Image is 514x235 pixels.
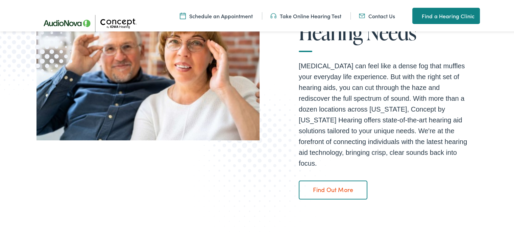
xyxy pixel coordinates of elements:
[412,7,480,23] a: Find a Hearing Clinic
[270,11,341,19] a: Take Online Hearing Test
[180,11,253,19] a: Schedule an Appointment
[359,11,395,19] a: Contact Us
[180,11,186,19] img: A calendar icon to schedule an appointment at Concept by Iowa Hearing.
[359,11,365,19] img: utility icon
[299,20,363,43] span: Hearing
[299,180,367,198] a: Find Out More
[270,11,276,19] img: utility icon
[299,60,471,168] p: [MEDICAL_DATA] can feel like a dense fog that muffles your everyday life experience. But with the...
[412,11,418,19] img: utility icon
[366,20,416,43] span: Needs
